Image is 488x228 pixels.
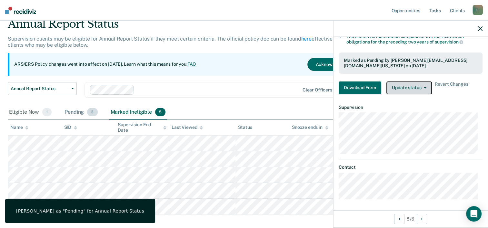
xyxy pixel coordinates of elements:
[303,87,332,93] div: Clear officers
[434,81,468,94] span: Revert Changes
[346,34,483,45] div: The client has maintained compliance with all restitution obligations for the preceding two years of
[466,206,482,222] div: Open Intercom Messenger
[307,58,369,71] button: Acknowledge & Close
[8,105,53,119] div: Eligible Now
[238,125,252,130] div: Status
[394,214,404,224] button: Previous Opportunity
[339,81,381,94] button: Download Form
[16,208,144,214] div: [PERSON_NAME] as "Pending" for Annual Report Status
[118,122,166,133] div: Supervision End Date
[8,17,374,36] div: Annual Report Status
[339,165,483,170] dt: Contact
[292,125,328,130] div: Snooze ends in
[87,108,97,116] span: 3
[417,214,427,224] button: Next Opportunity
[10,125,28,130] div: Name
[386,81,432,94] button: Update status
[42,108,52,116] span: 1
[109,105,167,119] div: Marked Ineligible
[339,81,384,94] a: Navigate to form link
[473,5,483,15] div: L L
[5,7,36,14] img: Recidiviz
[334,210,488,227] div: 5 / 6
[187,62,196,67] a: FAQ
[64,125,77,130] div: SID
[339,105,483,110] dt: Supervision
[14,61,196,68] p: ARS/ERS Policy changes went into effect on [DATE]. Learn what this means for you:
[172,125,203,130] div: Last Viewed
[63,105,99,119] div: Pending
[301,36,312,42] a: here
[344,58,477,69] div: Marked as Pending by [PERSON_NAME][EMAIL_ADDRESS][DOMAIN_NAME][US_STATE] on [DATE].
[8,36,369,48] p: Supervision clients may be eligible for Annual Report Status if they meet certain criteria. The o...
[435,39,463,44] span: supervision
[155,108,165,116] span: 5
[11,86,69,91] span: Annual Report Status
